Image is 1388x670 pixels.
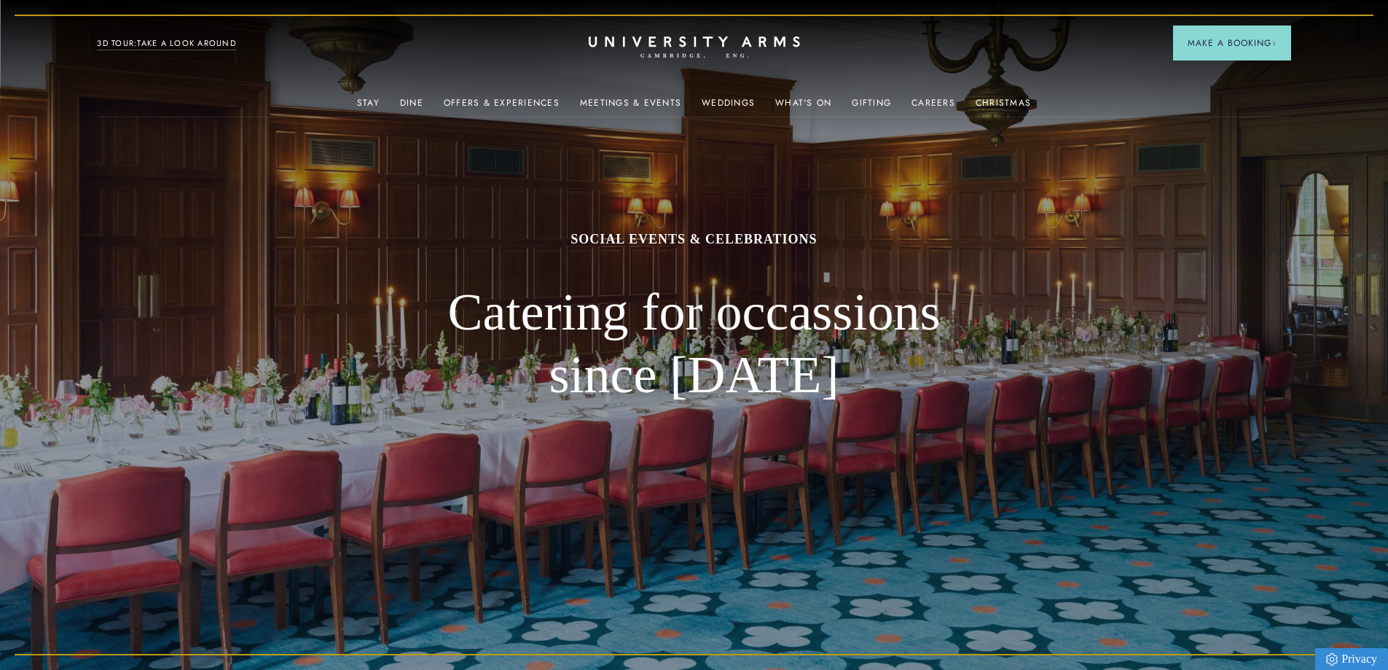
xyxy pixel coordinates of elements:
[403,230,986,248] h1: SOCIAL EVENTS & CELEBRATIONS
[702,98,755,117] a: Weddings
[400,98,423,117] a: Dine
[976,98,1031,117] a: Christmas
[911,98,955,117] a: Careers
[1173,26,1291,61] button: Make a BookingArrow icon
[357,98,380,117] a: Stay
[1188,36,1277,50] span: Make a Booking
[444,98,560,117] a: Offers & Experiences
[1271,41,1277,46] img: Arrow icon
[1315,648,1388,670] a: Privacy
[403,281,986,406] h2: Catering for occassions since [DATE]
[97,37,236,50] a: 3D TOUR:TAKE A LOOK AROUND
[1326,653,1338,666] img: Privacy
[775,98,831,117] a: What's On
[580,98,681,117] a: Meetings & Events
[589,36,800,59] a: Home
[852,98,891,117] a: Gifting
